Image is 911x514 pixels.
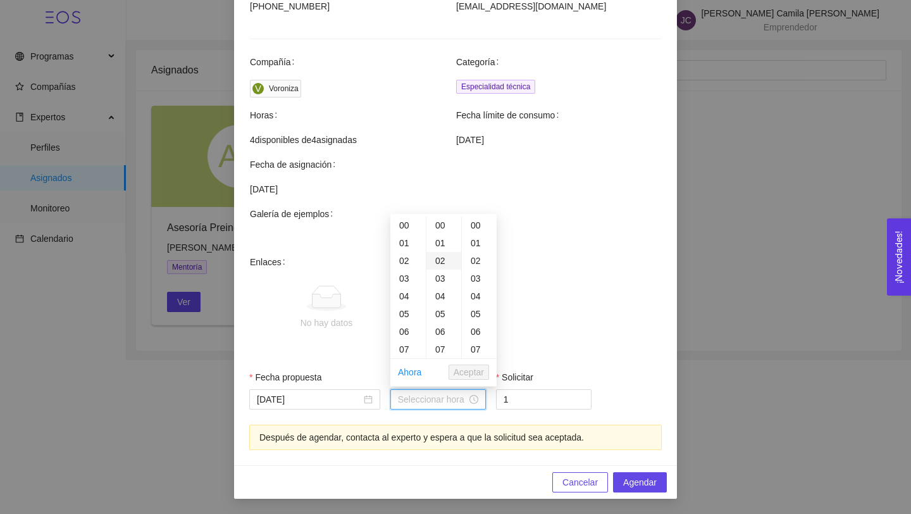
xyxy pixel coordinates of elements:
[390,270,426,287] div: 03
[456,55,504,69] span: Categoría
[462,305,497,323] div: 05
[255,84,261,94] span: V
[462,287,497,305] div: 04
[456,133,661,147] span: [DATE]
[426,270,461,287] div: 03
[250,255,290,360] span: Enlaces
[250,108,282,122] span: Horas
[398,367,421,377] a: Ahora
[269,82,299,95] div: Voroniza
[426,323,461,341] div: 06
[623,475,657,489] span: Agendar
[390,216,426,234] div: 00
[250,55,299,69] span: Compañía
[552,472,608,492] button: Cancelar
[249,370,322,384] label: Fecha propuesta
[426,305,461,323] div: 05
[449,365,489,380] button: Aceptar
[390,234,426,252] div: 01
[496,370,533,384] label: Solicitar
[462,252,497,270] div: 02
[390,323,426,341] div: 06
[887,218,911,296] button: Open Feedback Widget
[250,133,455,147] span: 4 disponibles de 4 asignadas
[426,252,461,270] div: 02
[456,80,535,94] span: Especialidad técnica
[390,287,426,305] div: 04
[390,341,426,358] div: 07
[390,252,426,270] div: 02
[250,207,338,221] span: Galería de ejemplos
[426,234,461,252] div: 01
[390,305,426,323] div: 05
[426,287,461,305] div: 04
[426,216,461,234] div: 00
[562,475,598,489] span: Cancelar
[462,270,497,287] div: 03
[613,472,667,492] button: Agendar
[257,392,361,406] input: Fecha propuesta
[462,341,497,358] div: 07
[426,341,461,358] div: 07
[250,158,340,172] span: Fecha de asignación
[462,234,497,252] div: 01
[398,392,467,406] input: Hora propuesta
[301,316,353,330] div: No hay datos
[250,182,661,196] span: [DATE]
[497,390,591,409] input: Solicitar
[462,323,497,341] div: 06
[259,430,652,444] div: Después de agendar, contacta al experto y espera a que la solicitud sea aceptada.
[456,108,564,122] span: Fecha límite de consumo
[462,216,497,234] div: 00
